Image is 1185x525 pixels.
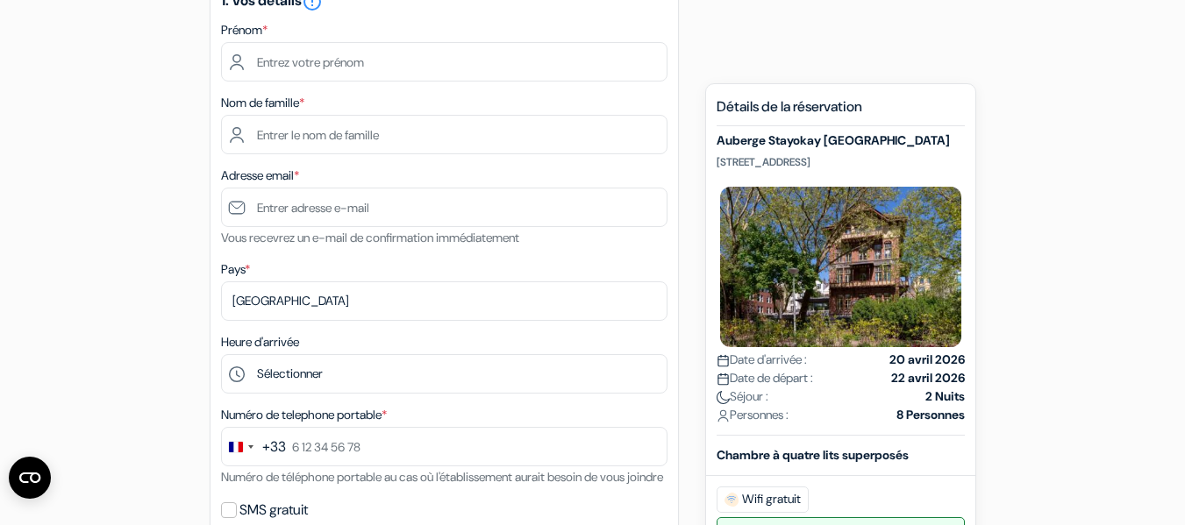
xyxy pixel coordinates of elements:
span: Date d'arrivée : [717,351,807,369]
span: Séjour : [717,387,768,406]
input: Entrer adresse e-mail [221,188,667,227]
label: Prénom [221,21,268,39]
label: Adresse email [221,167,299,185]
span: Personnes : [717,406,789,424]
small: Vous recevrez un e-mail de confirmation immédiatement [221,230,519,245]
img: moon.svg [717,391,730,404]
img: calendar.svg [717,372,730,386]
h5: Auberge Stayokay [GEOGRAPHIC_DATA] [717,133,965,148]
button: Change country, selected France (+33) [222,428,286,465]
strong: 8 Personnes [896,406,965,424]
input: 6 12 34 56 78 [221,427,667,466]
b: Chambre à quatre lits superposés [717,447,909,463]
img: user_icon.svg [717,409,730,422]
strong: 20 avril 2026 [889,351,965,369]
h5: Détails de la réservation [717,98,965,126]
div: +33 [262,436,286,458]
p: [STREET_ADDRESS] [717,155,965,169]
label: Pays [221,260,250,279]
strong: 2 Nuits [925,387,965,406]
input: Entrez votre prénom [221,42,667,82]
label: Heure d'arrivée [221,333,299,351]
small: Numéro de téléphone portable au cas où l'établissement aurait besoin de vous joindre [221,469,663,485]
input: Entrer le nom de famille [221,115,667,154]
label: SMS gratuit [239,498,308,522]
label: Numéro de telephone portable [221,406,387,424]
strong: 22 avril 2026 [891,369,965,387]
img: calendar.svg [717,354,730,367]
label: Nom de famille [221,94,304,112]
img: free_wifi.svg [725,493,739,507]
span: Date de départ : [717,369,813,387]
button: Ouvrir le widget CMP [9,457,51,499]
span: Wifi gratuit [717,486,809,513]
